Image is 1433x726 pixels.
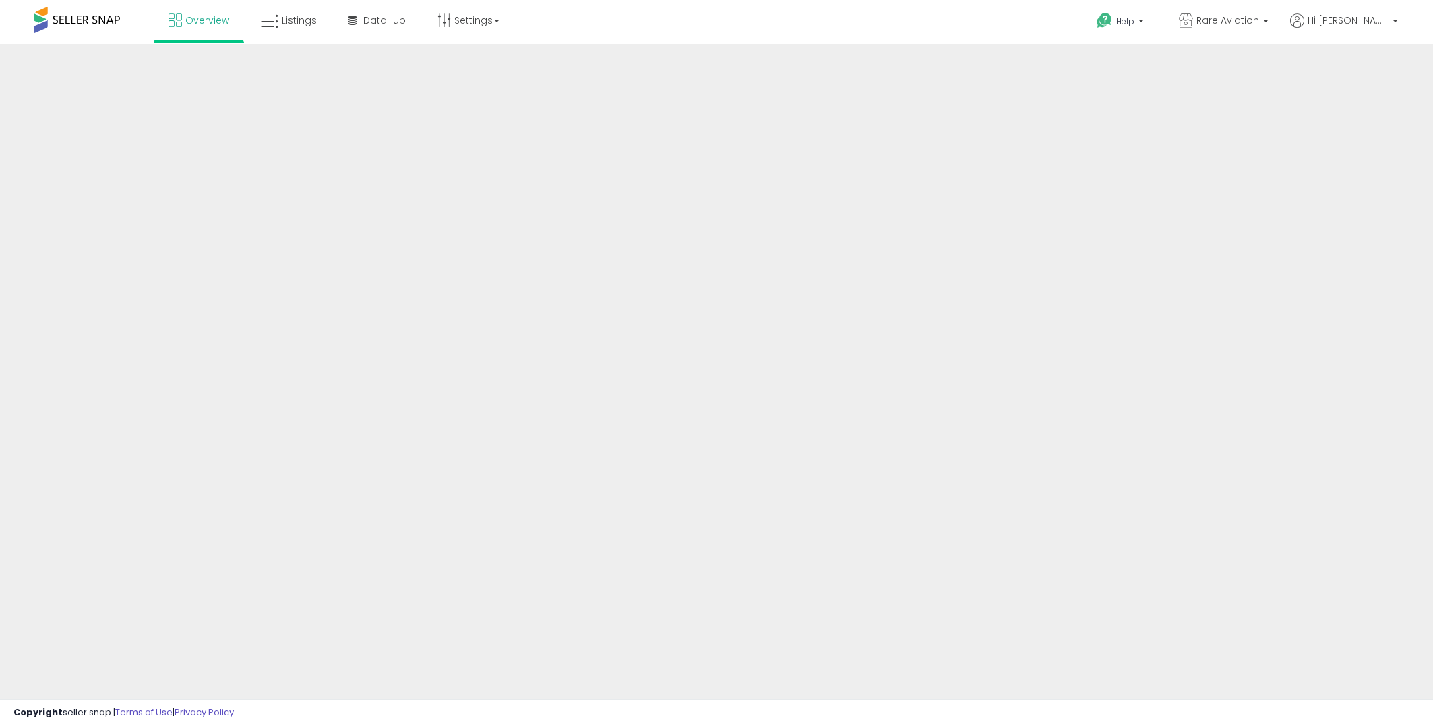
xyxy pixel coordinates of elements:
[1096,12,1113,29] i: Get Help
[1086,2,1157,44] a: Help
[282,13,317,27] span: Listings
[185,13,229,27] span: Overview
[363,13,406,27] span: DataHub
[1308,13,1389,27] span: Hi [PERSON_NAME]
[1116,16,1134,27] span: Help
[1290,13,1398,44] a: Hi [PERSON_NAME]
[1196,13,1259,27] span: Rare Aviation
